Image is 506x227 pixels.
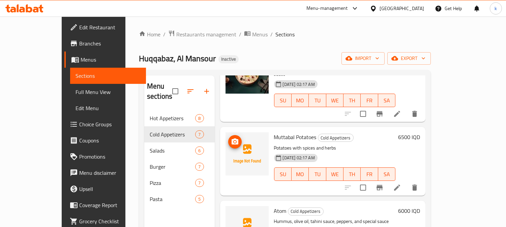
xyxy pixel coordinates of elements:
[378,94,395,107] button: SA
[378,167,395,181] button: SA
[309,94,326,107] button: TU
[64,181,146,197] a: Upsell
[309,167,326,181] button: TU
[387,52,431,65] button: export
[144,159,215,175] div: Burger7
[139,30,431,39] nav: breadcrumb
[195,147,204,155] div: items
[150,114,195,122] span: Hot Appetizers
[344,94,361,107] button: TH
[195,163,204,171] div: items
[380,5,424,12] div: [GEOGRAPHIC_DATA]
[363,169,375,179] span: FR
[196,196,203,202] span: 5
[76,88,141,96] span: Full Menu View
[79,39,141,47] span: Branches
[311,169,323,179] span: TU
[182,83,199,99] span: Sort sections
[79,153,141,161] span: Promotions
[150,163,195,171] span: Burger
[64,197,146,213] a: Coverage Report
[144,142,215,159] div: Salads6
[280,155,318,161] span: [DATE] 02:17 AM
[150,195,195,203] span: Pasta
[275,30,295,38] span: Sections
[163,30,166,38] li: /
[277,169,289,179] span: SU
[292,167,309,181] button: MO
[226,132,269,175] img: Muttabal Potatoes
[363,96,375,105] span: FR
[79,185,141,193] span: Upsell
[239,30,241,38] li: /
[346,96,358,105] span: TH
[64,35,146,52] a: Branches
[79,136,141,144] span: Coupons
[288,207,323,215] span: Cold Appetizers
[79,201,141,209] span: Coverage Report
[252,30,268,38] span: Menus
[361,167,378,181] button: FR
[393,184,401,192] a: Edit menu item
[195,114,204,122] div: items
[79,217,141,225] span: Grocery Checklist
[144,107,215,210] nav: Menu sections
[356,181,370,195] span: Select to update
[70,68,146,84] a: Sections
[495,5,497,12] span: k
[407,106,423,122] button: delete
[371,180,388,196] button: Branch-specific-item
[76,104,141,112] span: Edit Menu
[344,167,361,181] button: TH
[381,169,393,179] span: SA
[196,180,203,186] span: 7
[64,165,146,181] a: Menu disclaimer
[168,30,236,39] a: Restaurants management
[280,81,318,88] span: [DATE] 02:17 AM
[393,54,425,63] span: export
[176,30,236,38] span: Restaurants management
[64,149,146,165] a: Promotions
[199,83,215,99] button: Add section
[64,116,146,132] a: Choice Groups
[196,115,203,122] span: 8
[407,180,423,196] button: delete
[168,84,182,98] span: Select all sections
[398,132,420,142] h6: 6500 IQD
[381,96,393,105] span: SA
[341,52,385,65] button: import
[274,144,396,152] p: Potatoes with spices and herbs
[393,110,401,118] a: Edit menu item
[218,55,239,63] div: Inactive
[361,94,378,107] button: FR
[329,96,341,105] span: WE
[318,134,353,142] span: Cold Appetizers
[356,107,370,121] span: Select to update
[306,4,348,12] div: Menu-management
[64,52,146,68] a: Menus
[196,148,203,154] span: 6
[195,130,204,138] div: items
[398,206,420,216] h6: 6000 IQD
[196,131,203,138] span: 7
[81,56,141,64] span: Menus
[311,96,323,105] span: TU
[76,72,141,80] span: Sections
[139,30,160,38] a: Home
[70,100,146,116] a: Edit Menu
[64,19,146,35] a: Edit Restaurant
[144,191,215,207] div: Pasta5
[294,169,306,179] span: MO
[79,169,141,177] span: Menu disclaimer
[150,179,195,187] div: Pizza
[150,130,195,138] div: Cold Appetizers
[288,207,324,216] div: Cold Appetizers
[150,147,195,155] span: Salads
[270,30,273,38] li: /
[346,169,358,179] span: TH
[139,51,216,66] span: Huqqabaz, Al Mansour
[371,106,388,122] button: Branch-specific-item
[144,126,215,142] div: Cold Appetizers7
